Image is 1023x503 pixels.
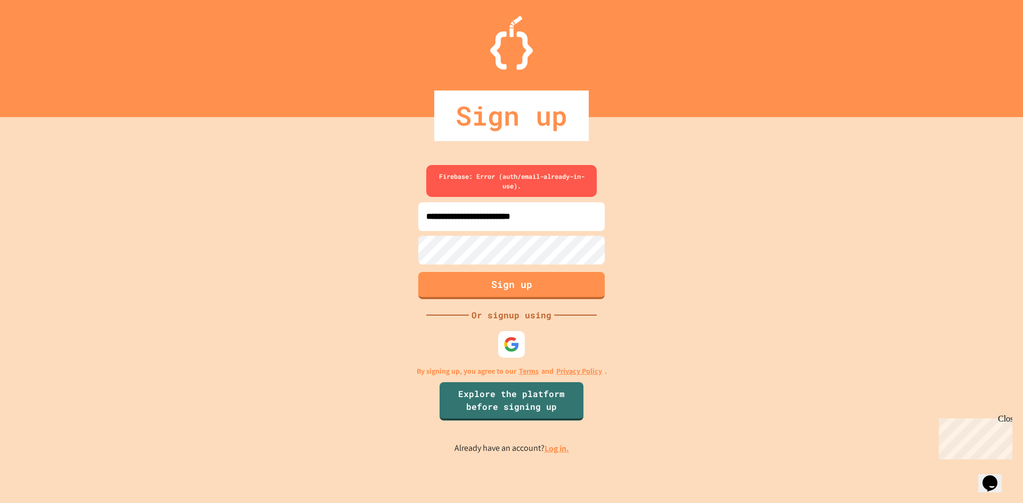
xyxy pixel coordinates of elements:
[417,366,607,377] p: By signing up, you agree to our and .
[490,16,533,70] img: Logo.svg
[426,165,597,197] div: Firebase: Error (auth/email-already-in-use).
[978,460,1012,492] iframe: chat widget
[935,414,1012,459] iframe: chat widget
[4,4,74,68] div: Chat with us now!Close
[440,382,583,420] a: Explore the platform before signing up
[434,90,589,141] div: Sign up
[556,366,602,377] a: Privacy Policy
[418,272,605,299] button: Sign up
[504,336,519,352] img: google-icon.svg
[519,366,539,377] a: Terms
[454,442,569,455] p: Already have an account?
[469,309,554,321] div: Or signup using
[545,443,569,454] a: Log in.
